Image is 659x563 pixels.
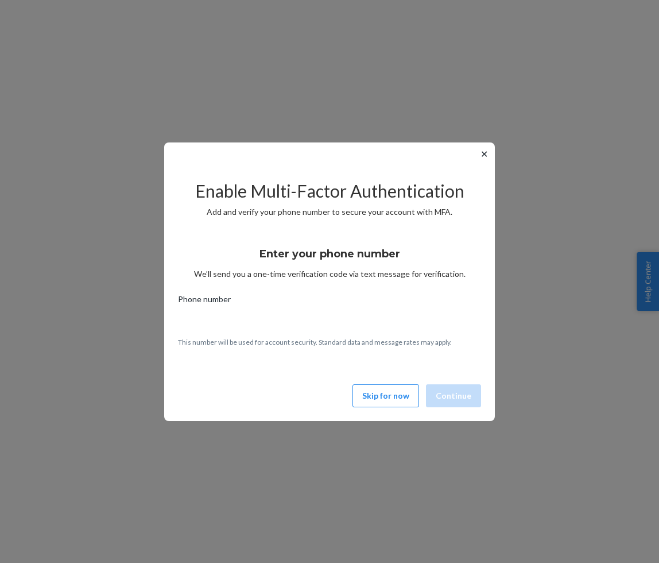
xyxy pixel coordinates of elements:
p: This number will be used for account security. Standard data and message rates may apply. [178,337,481,347]
h2: Enable Multi-Factor Authentication [178,182,481,200]
p: Add and verify your phone number to secure your account with MFA. [178,206,481,218]
div: We’ll send you a one-time verification code via text message for verification. [178,237,481,280]
button: Skip for now [352,384,419,407]
button: Continue [426,384,481,407]
button: ✕ [478,147,490,161]
h3: Enter your phone number [259,246,400,261]
span: Phone number [178,294,231,310]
